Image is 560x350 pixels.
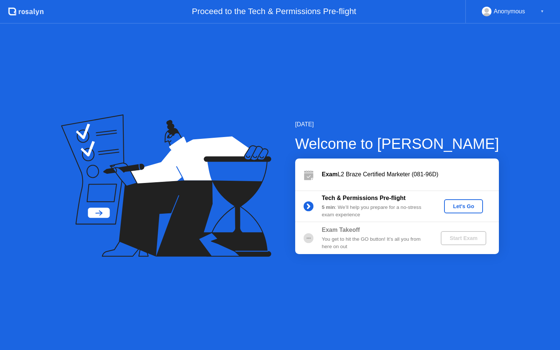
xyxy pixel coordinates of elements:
b: Exam Takeoff [322,227,360,233]
div: You get to hit the GO button! It’s all you from here on out [322,236,429,251]
div: Let's Go [447,203,480,209]
div: : We’ll help you prepare for a no-stress exam experience [322,204,429,219]
b: 5 min [322,204,335,210]
b: Exam [322,171,338,177]
div: Welcome to [PERSON_NAME] [295,133,499,155]
div: Start Exam [444,235,483,241]
b: Tech & Permissions Pre-flight [322,195,406,201]
div: Anonymous [494,7,525,16]
button: Start Exam [441,231,486,245]
div: ▼ [540,7,544,16]
div: L2 Braze Certified Marketer (081-96D) [322,170,499,179]
button: Let's Go [444,199,483,213]
div: [DATE] [295,120,499,129]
